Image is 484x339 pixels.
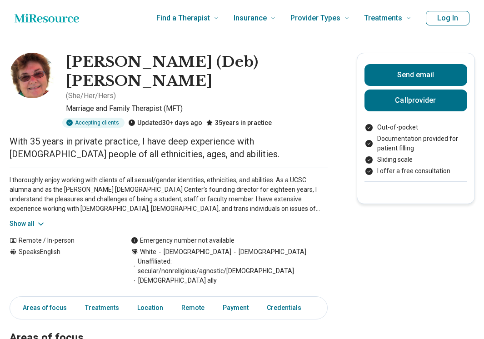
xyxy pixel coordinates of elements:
[156,247,231,257] span: [DEMOGRAPHIC_DATA]
[364,90,467,111] button: Callprovider
[80,299,125,317] a: Treatments
[131,276,217,285] span: [DEMOGRAPHIC_DATA] ally
[128,118,202,128] div: Updated 30+ days ago
[10,247,113,285] div: Speaks English
[10,236,113,245] div: Remote / In-person
[10,135,328,160] p: With 35 years in private practice, I have deep experience with [DEMOGRAPHIC_DATA] people of all e...
[176,299,210,317] a: Remote
[66,90,116,101] p: ( She/Her/Hers )
[206,118,272,128] div: 35 years in practice
[217,299,254,317] a: Payment
[140,247,156,257] span: White
[12,299,72,317] a: Areas of focus
[364,64,467,86] button: Send email
[15,9,79,27] a: Home page
[364,123,467,132] li: Out-of-pocket
[364,12,402,25] span: Treatments
[231,247,306,257] span: [DEMOGRAPHIC_DATA]
[66,53,328,90] h1: [PERSON_NAME] (Deb) [PERSON_NAME]
[10,175,328,214] p: I thoroughly enjoy working with clients of all sexual/gender identities, ethnicities, and abiliti...
[10,219,45,229] button: Show all
[261,299,312,317] a: Credentials
[132,299,169,317] a: Location
[62,118,125,128] div: Accepting clients
[234,12,267,25] span: Insurance
[364,134,467,153] li: Documentation provided for patient filling
[290,12,340,25] span: Provider Types
[364,166,467,176] li: I offer a free consultation
[131,257,328,276] span: Unaffiliated: secular/nonreligious/agnostic/[DEMOGRAPHIC_DATA]
[156,12,210,25] span: Find a Therapist
[131,236,235,245] div: Emergency number not available
[10,53,55,98] img: Deborah Abbott, Marriage and Family Therapist (MFT)
[364,123,467,176] ul: Payment options
[426,11,469,25] button: Log In
[66,103,328,114] p: Marriage and Family Therapist (MFT)
[364,155,467,165] li: Sliding scale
